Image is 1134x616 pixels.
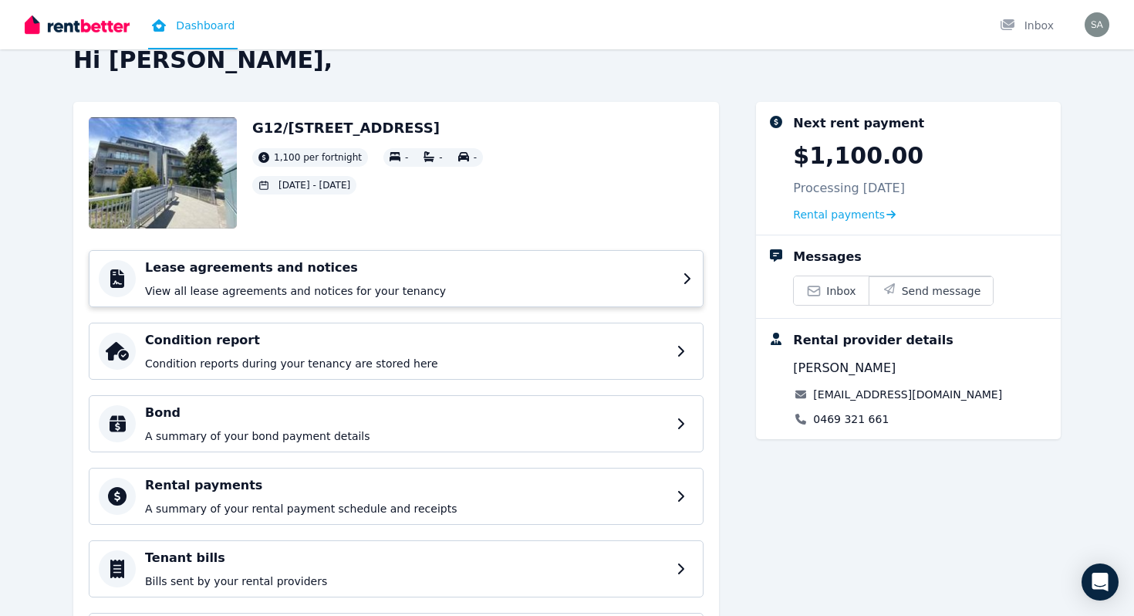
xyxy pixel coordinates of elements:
a: 0469 321 661 [813,411,889,427]
img: Property Url [89,117,237,228]
p: Bills sent by your rental providers [145,574,667,589]
h4: Bond [145,404,667,422]
span: Inbox [826,283,856,299]
button: Send message [869,276,994,305]
p: Processing [DATE] [793,179,905,198]
div: Next rent payment [793,114,924,133]
a: [EMAIL_ADDRESS][DOMAIN_NAME] [813,387,1002,402]
span: 1,100 per fortnight [274,151,362,164]
p: Condition reports during your tenancy are stored here [145,356,667,371]
a: Rental payments [793,207,896,222]
p: A summary of your rental payment schedule and receipts [145,501,667,516]
h2: G12/[STREET_ADDRESS] [252,117,483,139]
img: Shashank Samyal [1085,12,1109,37]
div: Inbox [1000,18,1054,33]
span: - [405,152,408,163]
span: [PERSON_NAME] [793,359,896,377]
p: $1,100.00 [793,142,923,170]
h4: Tenant bills [145,549,667,567]
span: [DATE] - [DATE] [278,179,350,191]
span: - [439,152,442,163]
div: Open Intercom Messenger [1082,564,1119,601]
p: A summary of your bond payment details [145,428,667,444]
p: View all lease agreements and notices for your tenancy [145,283,673,299]
h2: Hi [PERSON_NAME], [73,46,1061,74]
div: Rental provider details [793,331,953,350]
a: Inbox [794,276,868,305]
img: RentBetter [25,13,130,36]
h4: Lease agreements and notices [145,259,673,277]
h4: Condition report [145,331,667,350]
span: Send message [902,283,981,299]
span: Rental payments [793,207,885,222]
span: - [474,152,477,163]
h4: Rental payments [145,476,667,495]
div: Messages [793,248,861,266]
